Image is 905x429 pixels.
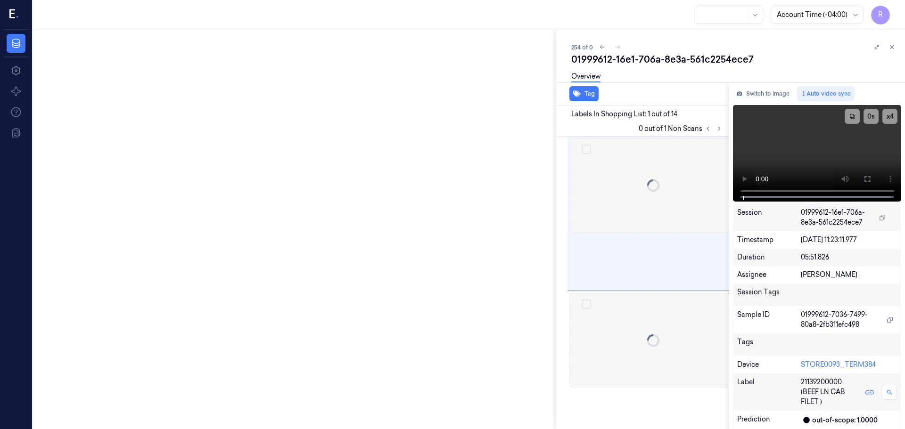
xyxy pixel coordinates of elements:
[801,235,897,245] div: [DATE] 11:23:11.977
[737,252,801,262] div: Duration
[733,86,793,101] button: Switch to image
[737,235,801,245] div: Timestamp
[571,109,677,119] span: Labels In Shopping List: 1 out of 14
[737,208,801,227] div: Session
[639,123,725,134] span: 0 out of 1 Non Scans
[737,360,801,370] div: Device
[871,6,890,24] button: R
[864,109,879,124] button: 0s
[737,270,801,280] div: Assignee
[737,414,801,426] div: Prediction
[737,377,801,407] div: Label
[582,145,591,154] button: Select row
[797,86,855,101] button: Auto video sync
[571,53,897,66] div: 01999612-16e1-706a-8e3a-561c2254ece7
[737,287,801,302] div: Session Tags
[801,310,881,330] span: 01999612-7036-7499-80a8-2fb311efc498
[571,43,593,51] span: 254 of 0
[801,252,897,262] div: 05:51.826
[569,86,599,101] button: Tag
[801,360,897,370] div: STORE0093_TERM384
[571,72,601,82] a: Overview
[801,377,857,407] span: 21139200000 (BEEF LN CAB FILET )
[801,208,873,227] span: 01999612-16e1-706a-8e3a-561c2254ece7
[737,310,801,330] div: Sample ID
[801,270,897,280] div: [PERSON_NAME]
[812,415,878,425] div: out-of-scope: 1.0000
[582,299,591,309] button: Select row
[882,109,897,124] button: x4
[737,337,801,352] div: Tags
